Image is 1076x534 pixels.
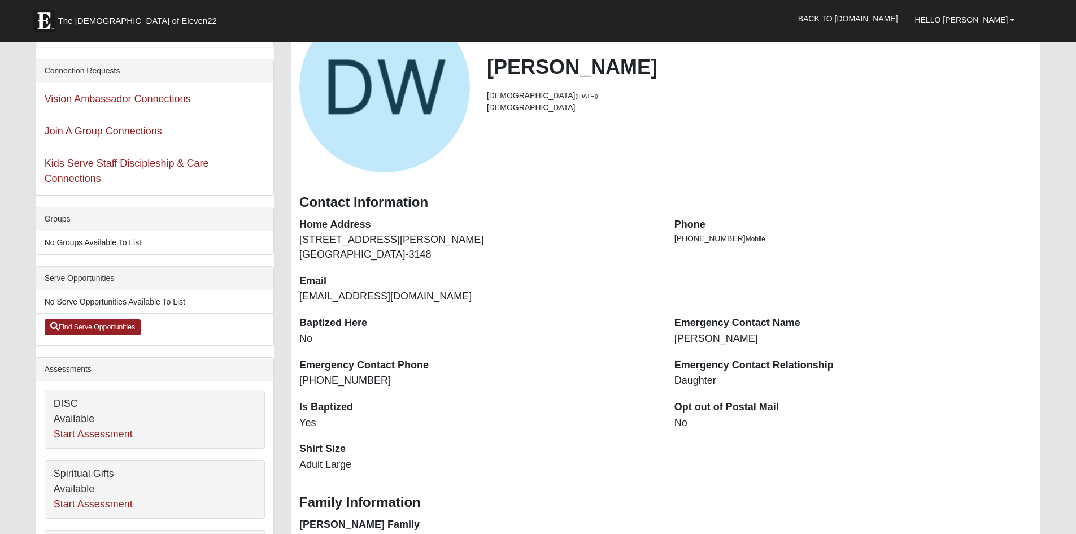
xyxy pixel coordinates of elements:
a: View Fullsize Photo [299,2,470,172]
a: Kids Serve Staff Discipleship & Care Connections [45,158,209,184]
dt: Phone [674,218,1033,232]
li: No Serve Opportunities Available To List [36,290,273,314]
h3: Family Information [299,494,1032,511]
dd: [EMAIL_ADDRESS][DOMAIN_NAME] [299,289,657,304]
dt: Baptized Here [299,316,657,331]
li: [DEMOGRAPHIC_DATA] [487,102,1032,114]
dd: [STREET_ADDRESS][PERSON_NAME] [GEOGRAPHIC_DATA]-3148 [299,233,657,262]
dd: No [674,416,1033,431]
dt: Emergency Contact Relationship [674,358,1033,373]
span: The [DEMOGRAPHIC_DATA] of Eleven22 [58,15,217,27]
a: The [DEMOGRAPHIC_DATA] of Eleven22 [27,4,253,32]
dt: [PERSON_NAME] Family [299,518,657,532]
dd: Daughter [674,374,1033,388]
dt: Home Address [299,218,657,232]
a: Find Serve Opportunities [45,319,141,335]
dt: Is Baptized [299,400,657,415]
a: Start Assessment [54,498,133,510]
h2: [PERSON_NAME] [487,55,1032,79]
div: Connection Requests [36,59,273,83]
dt: Opt out of Postal Mail [674,400,1033,415]
span: Mobile [746,235,765,243]
dd: Adult Large [299,458,657,472]
dt: Shirt Size [299,442,657,457]
img: Eleven22 logo [33,10,55,32]
div: Groups [36,207,273,231]
small: ([DATE]) [576,93,598,99]
dt: Email [299,274,657,289]
dd: No [299,332,657,346]
a: Vision Ambassador Connections [45,93,191,105]
dt: Emergency Contact Phone [299,358,657,373]
div: Assessments [36,358,273,381]
dd: [PHONE_NUMBER] [299,374,657,388]
h3: Contact Information [299,194,1032,211]
a: Join A Group Connections [45,125,162,137]
li: [PHONE_NUMBER] [674,233,1033,245]
a: Back to [DOMAIN_NAME] [790,5,907,33]
div: Serve Opportunities [36,267,273,290]
div: DISC Available [45,390,264,448]
dd: [PERSON_NAME] [674,332,1033,346]
li: [DEMOGRAPHIC_DATA] [487,90,1032,102]
a: Hello [PERSON_NAME] [907,6,1024,34]
dd: Yes [299,416,657,431]
div: Spiritual Gifts Available [45,461,264,518]
span: Hello [PERSON_NAME] [915,15,1008,24]
a: Start Assessment [54,428,133,440]
dt: Emergency Contact Name [674,316,1033,331]
li: No Groups Available To List [36,231,273,254]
